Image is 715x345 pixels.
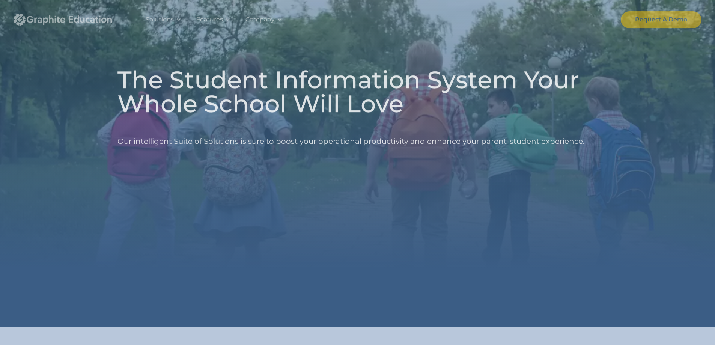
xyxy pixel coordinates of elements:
div: Company [245,14,275,25]
p: Our intelligent Suite of Solutions is sure to boost your operational productivity and enhance you... [117,122,584,161]
div: Company [238,5,290,35]
div: Features [196,14,223,25]
a: home [14,5,126,35]
div: Solutions [138,5,189,35]
h1: The Student Information System Your Whole School Will Love [117,68,598,116]
div: Request A Demo [635,14,687,25]
div: Features [189,5,238,35]
div: Solutions [146,14,174,25]
a: Request A Demo [621,11,701,28]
